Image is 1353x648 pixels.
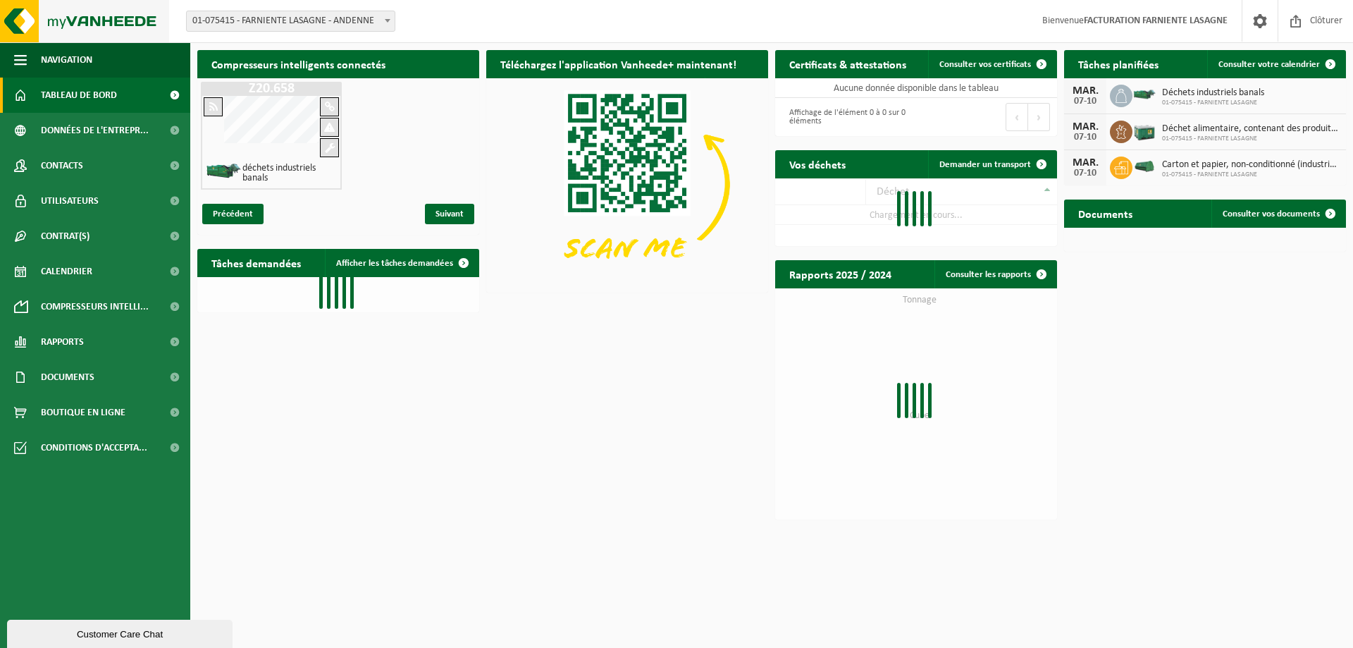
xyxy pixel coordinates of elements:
span: Tableau de bord [41,78,117,113]
iframe: chat widget [7,617,235,648]
span: Déchet alimentaire, contenant des produits d'origine animale, emballage mélangé ... [1162,123,1339,135]
span: Calendrier [41,254,92,289]
a: Consulter les rapports [934,260,1056,288]
div: 07-10 [1071,133,1099,142]
span: Données de l'entrepr... [41,113,149,148]
div: MAR. [1071,85,1099,97]
h2: Vos déchets [775,150,860,178]
span: Contacts [41,148,83,183]
img: HK-XK-22-GN-00 [1132,160,1156,173]
h2: Certificats & attestations [775,50,920,78]
span: Consulter vos documents [1223,209,1320,219]
span: Boutique en ligne [41,395,125,430]
h2: Tâches planifiées [1064,50,1173,78]
span: 01-075415 - FARNIENTE LASAGNE [1162,135,1339,143]
span: Rapports [41,324,84,360]
span: Navigation [41,42,92,78]
span: Utilisateurs [41,183,99,219]
span: Compresseurs intelli... [41,289,149,324]
h4: déchets industriels banals [242,164,335,183]
span: Demander un transport [939,160,1031,169]
img: HK-XZ-20-GN-03 [1132,88,1156,101]
h2: Téléchargez l'application Vanheede+ maintenant! [486,50,750,78]
span: Carton et papier, non-conditionné (industriel) [1162,159,1339,171]
img: HK-XZ-20-GN-03 [206,162,241,180]
div: MAR. [1071,121,1099,133]
span: Précédent [202,204,264,224]
button: Previous [1006,103,1028,131]
span: Afficher les tâches demandées [336,259,453,268]
span: Suivant [425,204,474,224]
a: Consulter votre calendrier [1207,50,1345,78]
div: MAR. [1071,157,1099,169]
span: Contrat(s) [41,219,89,254]
button: Next [1028,103,1050,131]
span: Conditions d'accepta... [41,430,147,465]
div: 07-10 [1071,169,1099,178]
span: Consulter vos certificats [939,60,1031,69]
h2: Documents [1064,200,1147,227]
h2: Tâches demandées [197,249,315,276]
h2: Rapports 2025 / 2024 [775,260,906,288]
a: Consulter vos certificats [928,50,1056,78]
a: Demander un transport [928,150,1056,178]
td: Aucune donnée disponible dans le tableau [775,78,1057,98]
strong: FACTURATION FARNIENTE LASAGNE [1084,16,1228,26]
h1: Z20.658 [204,82,338,96]
span: 01-075415 - FARNIENTE LASAGNE - ANDENNE [186,11,395,32]
h2: Compresseurs intelligents connectés [197,50,479,78]
img: Download de VHEPlus App [486,78,768,290]
span: Déchets industriels banals [1162,87,1264,99]
span: Consulter votre calendrier [1218,60,1320,69]
div: Affichage de l'élément 0 à 0 sur 0 éléments [782,102,909,133]
a: Consulter vos documents [1211,200,1345,228]
img: PB-LB-0680-HPE-GN-01 [1132,118,1156,142]
div: 07-10 [1071,97,1099,106]
span: 01-075415 - FARNIENTE LASAGNE [1162,171,1339,179]
a: Afficher les tâches demandées [325,249,478,277]
span: 01-075415 - FARNIENTE LASAGNE - ANDENNE [187,11,395,31]
span: 01-075415 - FARNIENTE LASAGNE [1162,99,1264,107]
span: Documents [41,360,94,395]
